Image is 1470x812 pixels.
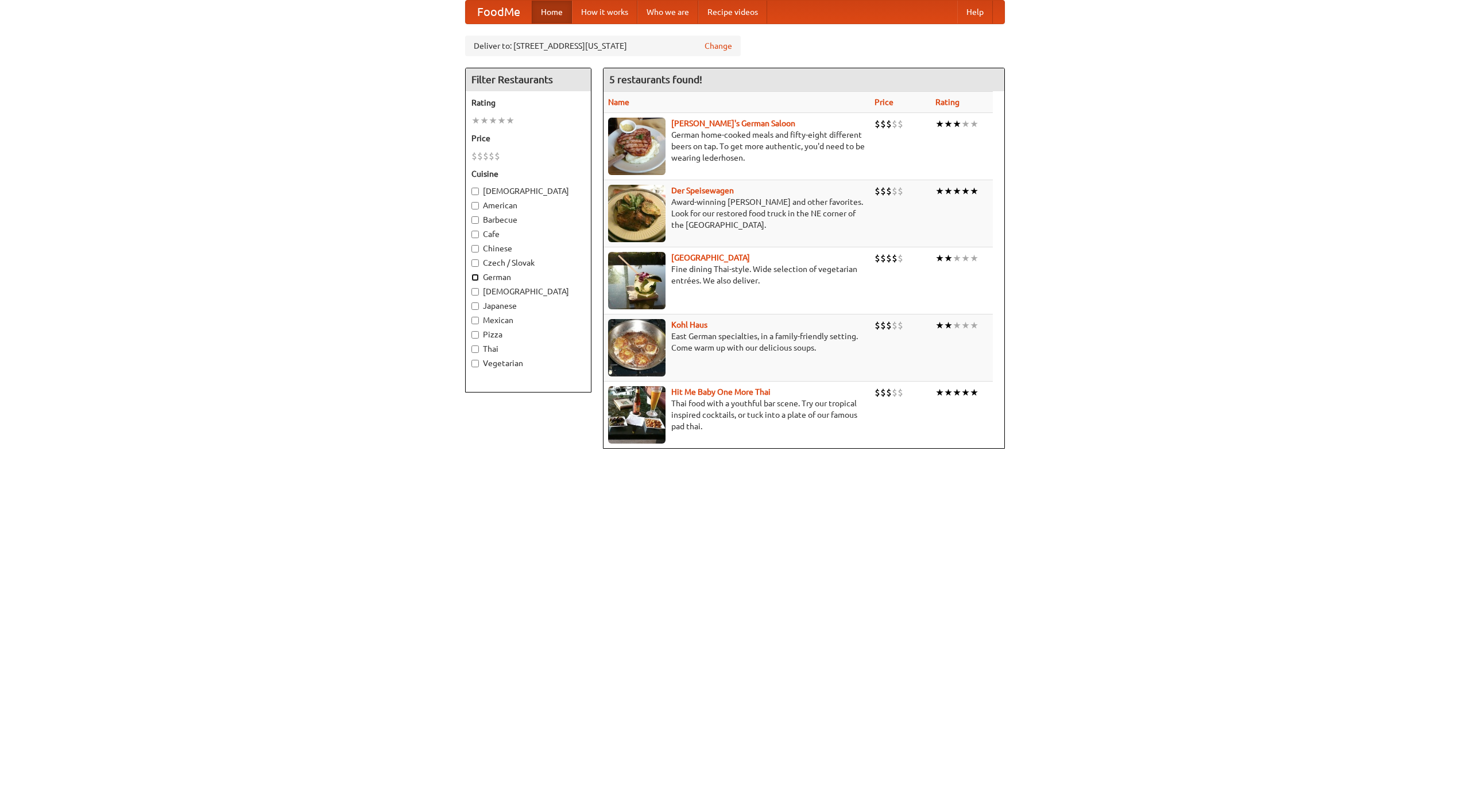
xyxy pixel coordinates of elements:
a: [PERSON_NAME]'s German Saloon [671,119,795,128]
li: ★ [970,252,978,265]
li: $ [898,252,903,265]
li: $ [898,118,903,130]
li: ★ [480,114,489,127]
li: $ [489,150,494,162]
label: [DEMOGRAPHIC_DATA] [471,286,585,297]
p: German home-cooked meals and fifty-eight different beers on tap. To get more authentic, you'd nee... [608,129,865,164]
label: Mexican [471,314,585,326]
li: ★ [944,185,953,197]
a: Kohl Haus [671,320,707,329]
img: kohlhaus.jpg [608,319,666,376]
input: Mexican [471,317,479,324]
h5: Rating [471,97,585,108]
ng-pluralize: 5 restaurants found! [609,74,702,85]
a: How it works [572,1,637,24]
a: Der Speisewagen [671,186,734,195]
p: East German specialties, in a family-friendly setting. Come warm up with our delicious soups. [608,331,865,353]
label: Barbecue [471,214,585,226]
label: American [471,200,585,211]
li: ★ [970,319,978,332]
li: $ [875,185,880,197]
a: Hit Me Baby One More Thai [671,387,771,397]
li: ★ [935,252,944,265]
label: Vegetarian [471,358,585,369]
li: ★ [961,319,970,332]
li: $ [886,386,892,399]
div: Deliver to: [STREET_ADDRESS][US_STATE] [465,36,741,56]
label: [DEMOGRAPHIC_DATA] [471,185,585,197]
p: Award-winning [PERSON_NAME] and other favorites. Look for our restored food truck in the NE corne... [608,196,865,231]
li: $ [483,150,489,162]
input: Chinese [471,245,479,252]
li: ★ [953,386,961,399]
input: Thai [471,345,479,353]
li: $ [886,252,892,265]
li: $ [886,185,892,197]
li: $ [898,185,903,197]
li: ★ [935,319,944,332]
li: ★ [961,185,970,197]
label: Chinese [471,243,585,254]
img: speisewagen.jpg [608,185,666,242]
li: ★ [935,386,944,399]
label: Japanese [471,300,585,312]
a: [GEOGRAPHIC_DATA] [671,253,750,262]
li: $ [892,185,898,197]
img: satay.jpg [608,252,666,309]
li: $ [875,252,880,265]
li: $ [880,386,886,399]
li: ★ [953,319,961,332]
li: $ [892,252,898,265]
li: $ [880,118,886,130]
a: Rating [935,98,960,107]
li: ★ [506,114,514,127]
li: $ [892,319,898,332]
input: Czech / Slovak [471,259,479,267]
input: Barbecue [471,216,479,224]
li: $ [898,386,903,399]
li: $ [875,386,880,399]
li: $ [875,118,880,130]
a: FoodMe [466,1,532,24]
img: babythai.jpg [608,386,666,444]
li: $ [494,150,500,162]
li: ★ [497,114,506,127]
label: German [471,271,585,283]
li: $ [471,150,477,162]
li: $ [886,118,892,130]
input: Cafe [471,231,479,238]
a: Who we are [637,1,698,24]
li: ★ [961,118,970,130]
a: Price [875,98,893,107]
li: ★ [935,185,944,197]
li: $ [477,150,483,162]
h5: Cuisine [471,168,585,180]
label: Pizza [471,329,585,340]
li: ★ [970,118,978,130]
li: ★ [944,386,953,399]
input: German [471,274,479,281]
li: ★ [944,319,953,332]
input: Vegetarian [471,360,479,367]
input: [DEMOGRAPHIC_DATA] [471,188,479,195]
h5: Price [471,133,585,144]
label: Czech / Slovak [471,257,585,269]
input: [DEMOGRAPHIC_DATA] [471,288,479,296]
li: ★ [953,185,961,197]
label: Thai [471,343,585,355]
li: ★ [935,118,944,130]
input: Pizza [471,331,479,339]
li: ★ [961,252,970,265]
li: ★ [970,185,978,197]
li: ★ [489,114,497,127]
li: ★ [944,118,953,130]
p: Fine dining Thai-style. Wide selection of vegetarian entrées. We also deliver. [608,263,865,286]
li: $ [880,319,886,332]
h4: Filter Restaurants [466,68,591,91]
li: ★ [471,114,480,127]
